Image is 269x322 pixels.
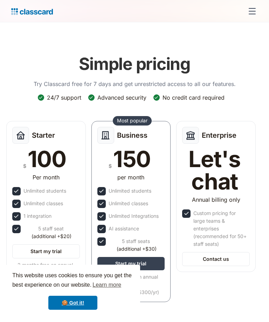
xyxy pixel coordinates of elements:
div: 150 [113,148,151,170]
h2: Starter [32,131,55,139]
div: Advanced security [97,94,146,101]
h2: Enterprise [202,131,236,139]
span: This website uses cookies to ensure you get the best experience on our website. [12,271,133,290]
div: Custom pricing for large teams & enterprises (recommended for 50+ staff seats) [193,209,248,248]
div: Unlimited classes [23,200,63,207]
a: learn more about cookies [91,280,122,290]
div: AI assistance [109,225,139,232]
a: Contact us [182,252,250,266]
a: Start my trial [97,257,165,270]
div: Unlimited classes [109,200,148,207]
div: cookieconsent [6,265,140,316]
div: per month [117,173,144,181]
div: Let's chat [182,148,247,193]
p: Try Classcard free for 7 days and get unrestricted access to all our features. [34,80,236,88]
div: 100 [28,148,66,170]
div: 5 staff seats [109,237,164,253]
div: menu [244,3,258,20]
div: Unlimited students [109,187,151,195]
div: Most popular [117,117,147,124]
a: Start my trial [12,244,80,258]
div: 5 staff seat [23,225,78,240]
div: $ [23,162,26,170]
div: Unlimited students [23,187,66,195]
div: 2 months free on annual billing $1000/yr (Save $200/yr) [12,261,78,284]
div: No credit card required [163,94,225,101]
span: (additional +$20) [32,232,71,240]
div: $ [109,162,112,170]
h1: Simple pricing [79,54,190,74]
a: home [11,6,53,16]
h2: Business [117,131,147,139]
div: 24/7 support [47,94,81,101]
span: (additional +$30) [117,245,157,253]
div: 1 integration [23,212,51,220]
a: dismiss cookie message [48,296,97,310]
div: Per month [33,173,60,181]
div: Annual billing only [192,195,240,204]
div: Unlimited Integrations [109,212,159,220]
